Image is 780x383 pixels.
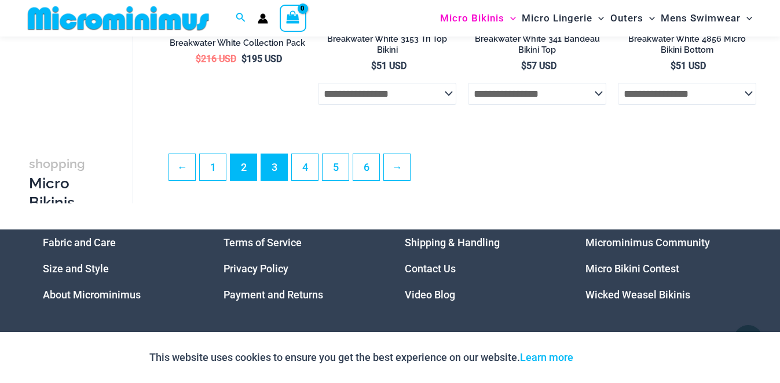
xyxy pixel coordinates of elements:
p: This website uses cookies to ensure you get the best experience on our website. [149,349,573,366]
span: Menu Toggle [592,3,604,33]
span: $ [671,60,676,71]
button: Accept [582,344,631,371]
a: Micro Bikini Contest [585,262,679,275]
a: Video Blog [405,289,455,301]
a: Micro BikinisMenu ToggleMenu Toggle [437,3,519,33]
a: Page 3 [261,154,287,180]
nav: Menu [405,229,557,308]
span: Outers [610,3,643,33]
span: Menu Toggle [643,3,655,33]
span: Mens Swimwear [661,3,741,33]
a: Terms of Service [224,236,302,249]
a: Breakwater White Collection Pack [168,38,306,53]
nav: Menu [224,229,376,308]
h2: Breakwater White 3153 Tri Top Bikini [318,34,456,55]
bdi: 51 USD [371,60,407,71]
h2: Breakwater White 4856 Micro Bikini Bottom [618,34,756,55]
h2: Breakwater White 341 Bandeau Bikini Top [468,34,606,55]
a: View Shopping Cart, empty [280,5,306,31]
a: Mens SwimwearMenu ToggleMenu Toggle [658,3,755,33]
span: $ [241,53,247,64]
a: Shipping & Handling [405,236,500,249]
a: Page 1 [200,154,226,180]
span: Page 2 [230,154,257,180]
nav: Site Navigation [435,2,757,35]
a: Page 6 [353,154,379,180]
a: Contact Us [405,262,456,275]
a: Wicked Weasel Bikinis [585,289,690,301]
span: $ [521,60,526,71]
h3: Micro Bikinis [29,154,92,213]
bdi: 216 USD [196,53,236,64]
a: Fabric and Care [43,236,116,249]
span: $ [196,53,201,64]
a: Page 4 [292,154,318,180]
img: MM SHOP LOGO FLAT [23,5,214,31]
span: shopping [29,156,85,171]
a: → [384,154,410,180]
a: Microminimus Community [585,236,710,249]
a: Breakwater White 3153 Tri Top Bikini [318,34,456,60]
span: Menu Toggle [504,3,516,33]
h2: Breakwater White Collection Pack [168,38,306,49]
a: Search icon link [236,11,246,25]
span: $ [371,60,376,71]
aside: Footer Widget 4 [585,229,738,308]
a: Learn more [520,351,573,363]
span: Micro Lingerie [522,3,592,33]
a: Account icon link [258,13,268,24]
span: Menu Toggle [741,3,752,33]
a: OutersMenu ToggleMenu Toggle [607,3,658,33]
a: About Microminimus [43,289,141,301]
bdi: 51 USD [671,60,706,71]
a: Privacy Policy [224,262,288,275]
bdi: 57 USD [521,60,556,71]
a: Micro LingerieMenu ToggleMenu Toggle [519,3,607,33]
aside: Footer Widget 1 [43,229,195,308]
aside: Footer Widget 2 [224,229,376,308]
a: Page 5 [323,154,349,180]
a: Breakwater White 341 Bandeau Bikini Top [468,34,606,60]
a: Size and Style [43,262,109,275]
a: Payment and Returns [224,289,323,301]
a: ← [169,154,195,180]
aside: Footer Widget 3 [405,229,557,308]
bdi: 195 USD [241,53,282,64]
nav: Menu [585,229,738,308]
a: Breakwater White 4856 Micro Bikini Bottom [618,34,756,60]
nav: Product Pagination [168,154,756,187]
span: Micro Bikinis [440,3,504,33]
nav: Menu [43,229,195,308]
